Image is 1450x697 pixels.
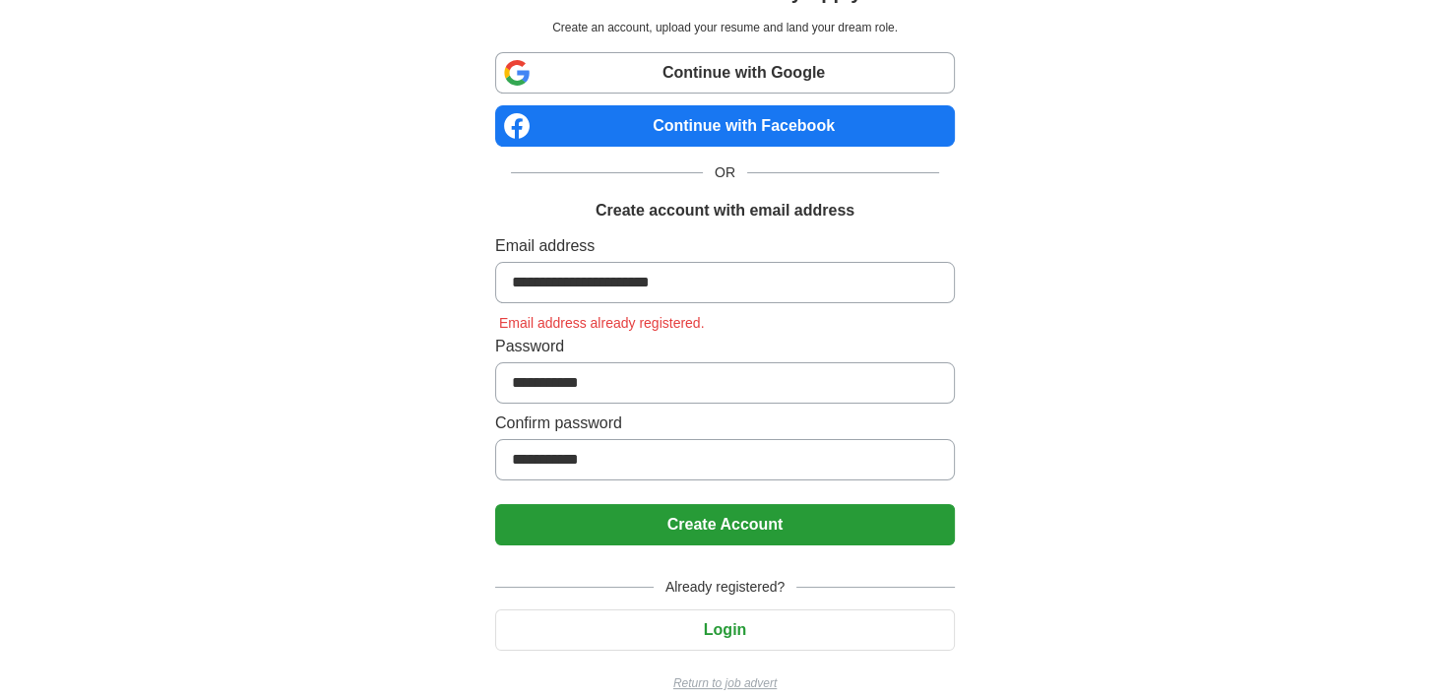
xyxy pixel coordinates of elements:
span: Already registered? [654,577,796,598]
h1: Create account with email address [596,199,854,222]
a: Continue with Facebook [495,105,955,147]
label: Password [495,335,955,358]
button: Create Account [495,504,955,545]
button: Login [495,609,955,651]
a: Continue with Google [495,52,955,94]
a: Login [495,621,955,638]
label: Email address [495,234,955,258]
a: Return to job advert [495,674,955,692]
label: Confirm password [495,412,955,435]
span: OR [703,162,747,183]
span: Email address already registered. [495,315,709,331]
p: Create an account, upload your resume and land your dream role. [499,19,951,36]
